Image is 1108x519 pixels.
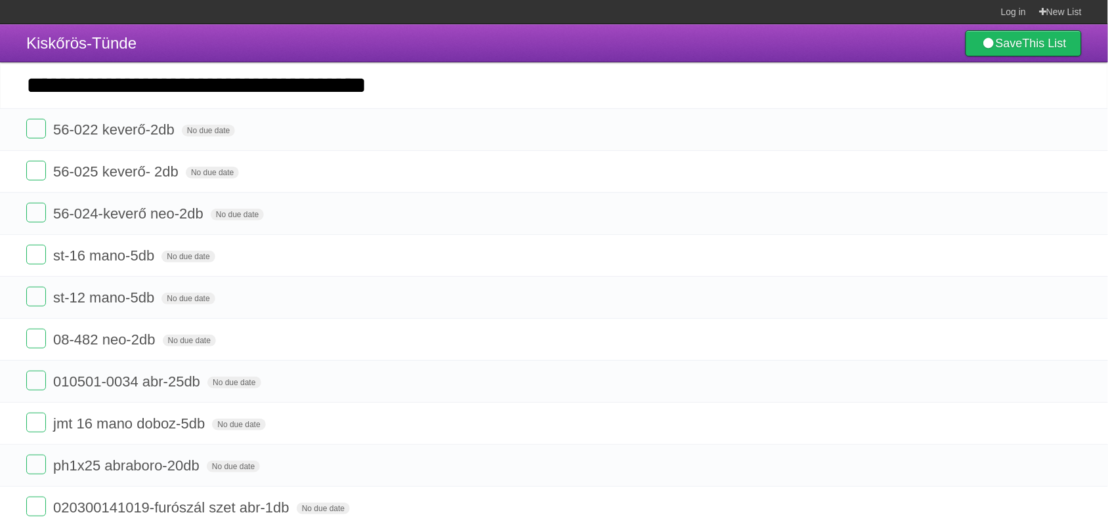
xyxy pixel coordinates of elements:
span: No due date [211,209,264,220]
label: Done [26,329,46,348]
b: This List [1023,37,1067,50]
label: Done [26,161,46,180]
span: 56-024-keverő neo-2db [53,205,207,222]
span: st-12 mano-5db [53,289,158,306]
label: Done [26,455,46,474]
span: No due date [207,461,260,472]
span: No due date [186,167,239,178]
span: No due date [182,125,235,136]
label: Done [26,245,46,264]
span: Kiskőrös-Tünde [26,34,137,52]
label: Done [26,497,46,516]
span: No due date [163,335,216,346]
span: 56-022 keverő-2db [53,121,178,138]
label: Done [26,287,46,306]
span: ph1x25 abraboro-20db [53,457,203,474]
span: jmt 16 mano doboz-5db [53,415,208,432]
label: Done [26,119,46,138]
span: st-16 mano-5db [53,247,158,264]
span: No due date [297,503,350,514]
span: 08-482 neo-2db [53,331,158,348]
span: No due date [161,293,215,304]
span: 56-025 keverő- 2db [53,163,182,180]
span: No due date [161,251,215,262]
label: Done [26,413,46,432]
span: 020300141019-furószál szet abr-1db [53,499,293,516]
span: 010501-0034 abr-25db [53,373,203,390]
label: Done [26,371,46,390]
span: No due date [212,419,265,430]
label: Done [26,203,46,222]
span: No due date [207,377,261,388]
a: SaveThis List [966,30,1082,56]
